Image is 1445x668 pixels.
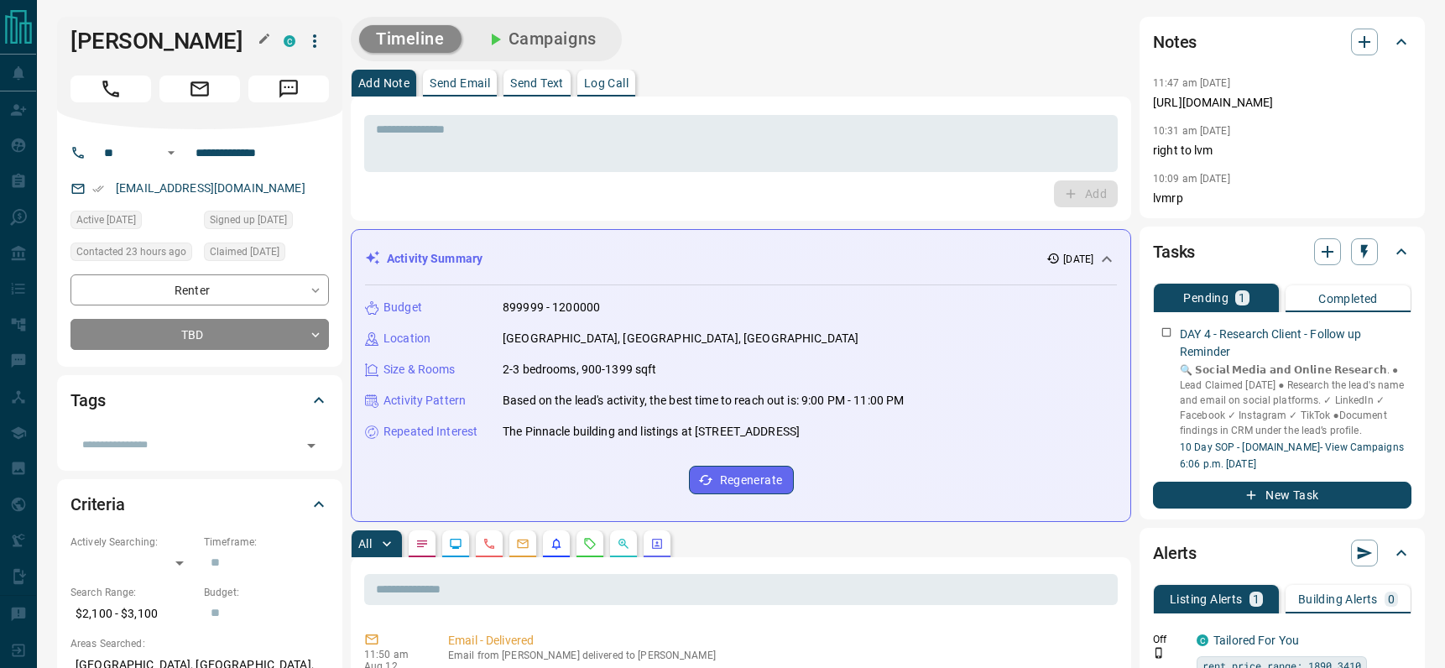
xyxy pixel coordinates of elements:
p: Send Text [510,77,564,89]
svg: Email Verified [92,183,104,195]
p: 6:06 p.m. [DATE] [1180,457,1411,472]
p: 899999 - 1200000 [503,299,600,316]
div: condos.ca [1197,634,1208,646]
p: Pending [1183,292,1229,304]
p: Location [383,330,430,347]
p: 11:47 am [DATE] [1153,77,1230,89]
p: Timeframe: [204,535,329,550]
span: Contacted 23 hours ago [76,243,186,260]
p: Send Email [430,77,490,89]
p: Activity Pattern [383,392,466,410]
button: Regenerate [689,466,794,494]
p: 0 [1388,593,1395,605]
p: Email - Delivered [448,632,1111,650]
p: Completed [1318,293,1378,305]
p: Repeated Interest [383,423,477,441]
h2: Tasks [1153,238,1195,265]
p: Search Range: [70,585,196,600]
div: Criteria [70,484,329,524]
svg: Listing Alerts [550,537,563,551]
button: Campaigns [468,25,613,53]
svg: Calls [483,537,496,551]
h1: [PERSON_NAME] [70,28,258,55]
svg: Agent Actions [650,537,664,551]
p: DAY 4 - Research Client - Follow up Reminder [1180,326,1411,361]
button: Timeline [359,25,462,53]
p: Email from [PERSON_NAME] delivered to [PERSON_NAME] [448,650,1111,661]
div: Activity Summary[DATE] [365,243,1117,274]
h2: Notes [1153,29,1197,55]
span: Signed up [DATE] [210,211,287,228]
p: Activity Summary [387,250,483,268]
p: 11:50 am [364,649,423,660]
button: Open [300,434,323,457]
p: 2-3 bedrooms, 900-1399 sqft [503,361,657,378]
h2: Tags [70,387,105,414]
div: Tags [70,380,329,420]
div: Notes [1153,22,1411,62]
span: Active [DATE] [76,211,136,228]
svg: Notes [415,537,429,551]
div: Tasks [1153,232,1411,272]
p: Add Note [358,77,410,89]
p: right to lvm [1153,142,1411,159]
p: 🔍 𝗦𝗼𝗰𝗶𝗮𝗹 𝗠𝗲𝗱𝗶𝗮 𝗮𝗻𝗱 𝗢𝗻𝗹𝗶𝗻𝗲 𝗥𝗲𝘀𝗲𝗮𝗿𝗰𝗵. ● Lead Claimed [DATE] ● Research the lead's name and email on... [1180,363,1411,438]
button: Open [161,143,181,163]
svg: Lead Browsing Activity [449,537,462,551]
p: Log Call [584,77,629,89]
p: Areas Searched: [70,636,329,651]
p: [URL][DOMAIN_NAME] [1153,94,1411,112]
button: New Task [1153,482,1411,509]
p: lvmrp [1153,190,1411,207]
div: Renter [70,274,329,305]
span: Call [70,76,151,102]
p: [DATE] [1063,252,1093,267]
p: Actively Searching: [70,535,196,550]
p: Off [1153,632,1187,647]
p: 10:09 am [DATE] [1153,173,1230,185]
p: 1 [1239,292,1245,304]
a: Tailored For You [1213,634,1299,647]
span: Claimed [DATE] [210,243,279,260]
span: Email [159,76,240,102]
p: The Pinnacle building and listings at [STREET_ADDRESS] [503,423,800,441]
p: Budget [383,299,422,316]
p: All [358,538,372,550]
svg: Opportunities [617,537,630,551]
a: [EMAIL_ADDRESS][DOMAIN_NAME] [116,181,305,195]
p: Listing Alerts [1170,593,1243,605]
p: 1 [1253,593,1260,605]
div: condos.ca [284,35,295,47]
svg: Emails [516,537,529,551]
div: Alerts [1153,533,1411,573]
h2: Criteria [70,491,125,518]
span: Message [248,76,329,102]
p: Size & Rooms [383,361,456,378]
p: [GEOGRAPHIC_DATA], [GEOGRAPHIC_DATA], [GEOGRAPHIC_DATA] [503,330,858,347]
div: Sun Aug 03 2025 [70,211,196,234]
a: 10 Day SOP - [DOMAIN_NAME]- View Campaigns [1180,441,1404,453]
svg: Requests [583,537,597,551]
p: Building Alerts [1298,593,1378,605]
p: $2,100 - $3,100 [70,600,196,628]
p: 10:31 am [DATE] [1153,125,1230,137]
svg: Push Notification Only [1153,647,1165,659]
p: Based on the lead's activity, the best time to reach out is: 9:00 PM - 11:00 PM [503,392,904,410]
p: Budget: [204,585,329,600]
div: Tue Aug 12 2025 [70,243,196,266]
h2: Alerts [1153,540,1197,566]
div: Mon Aug 04 2025 [204,243,329,266]
div: TBD [70,319,329,350]
div: Sun Aug 03 2025 [204,211,329,234]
